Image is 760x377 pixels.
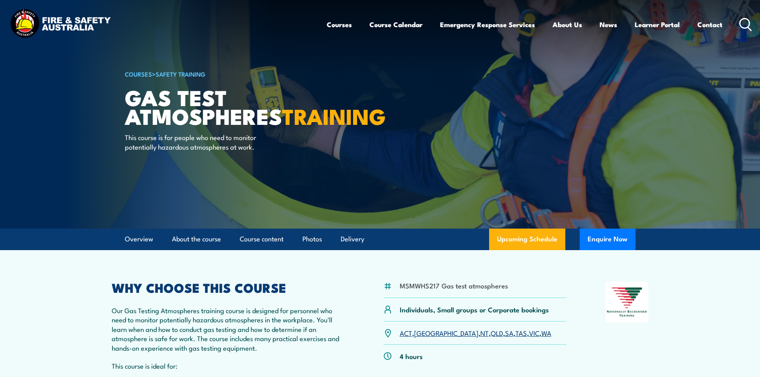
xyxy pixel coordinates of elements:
[125,132,270,151] p: This course is for people who need to monitor potentially hazardous atmospheres at work.
[414,328,478,338] a: [GEOGRAPHIC_DATA]
[156,69,205,78] a: Safety Training
[580,229,636,250] button: Enquire Now
[282,99,386,132] strong: TRAINING
[112,282,345,293] h2: WHY CHOOSE THIS COURSE
[302,229,322,250] a: Photos
[112,361,345,370] p: This course is ideal for:
[440,14,535,35] a: Emergency Response Services
[541,328,551,338] a: WA
[515,328,527,338] a: TAS
[400,351,423,361] p: 4 hours
[125,229,153,250] a: Overview
[400,328,551,338] p: , , , , , , ,
[327,14,352,35] a: Courses
[240,229,284,250] a: Course content
[341,229,364,250] a: Delivery
[400,281,508,290] li: MSMWHS217 Gas test atmospheres
[125,69,322,79] h6: >
[400,328,412,338] a: ACT
[172,229,221,250] a: About the course
[489,229,565,250] a: Upcoming Schedule
[553,14,582,35] a: About Us
[125,88,322,125] h1: Gas Test Atmospheres
[635,14,680,35] a: Learner Portal
[480,328,489,338] a: NT
[369,14,422,35] a: Course Calendar
[491,328,503,338] a: QLD
[529,328,539,338] a: VIC
[697,14,722,35] a: Contact
[505,328,513,338] a: SA
[125,69,152,78] a: COURSES
[112,306,345,352] p: Our Gas Testing Atmospheres training course is designed for personnel who need to monitor potenti...
[606,282,649,322] img: Nationally Recognised Training logo.
[400,305,549,314] p: Individuals, Small groups or Corporate bookings
[600,14,617,35] a: News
